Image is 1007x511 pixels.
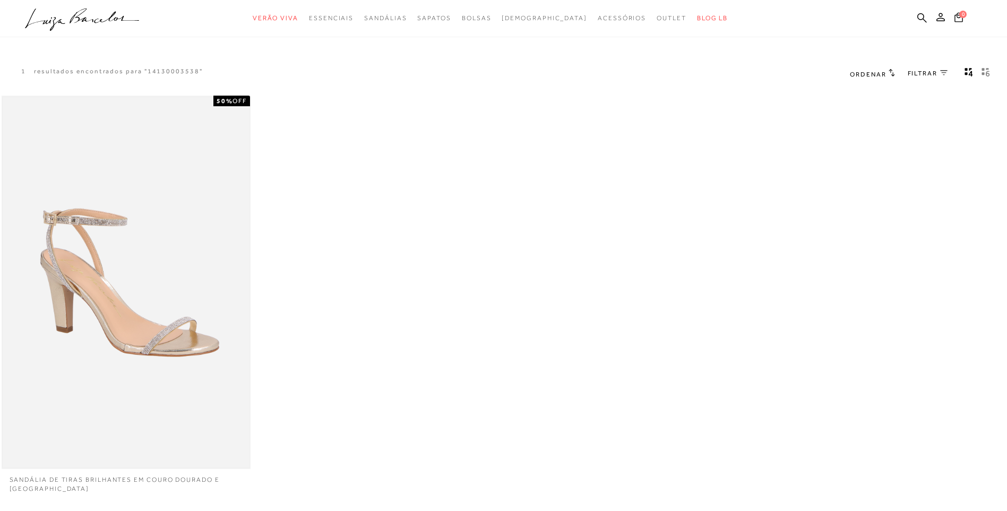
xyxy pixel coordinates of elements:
[217,97,233,105] strong: 50%
[850,71,886,78] span: Ordenar
[253,8,298,28] a: categoryNavScreenReaderText
[959,11,967,18] span: 0
[309,8,354,28] a: categoryNavScreenReaderText
[598,8,646,28] a: categoryNavScreenReaderText
[961,67,976,81] button: Mostrar 4 produtos por linha
[21,67,26,76] p: 1
[2,469,251,493] a: SANDÁLIA DE TIRAS BRILHANTES EM COURO DOURADO E [GEOGRAPHIC_DATA]
[657,8,686,28] a: categoryNavScreenReaderText
[253,14,298,22] span: Verão Viva
[657,14,686,22] span: Outlet
[951,12,966,26] button: 0
[462,8,492,28] a: categoryNavScreenReaderText
[233,97,247,105] span: OFF
[908,69,937,78] span: FILTRAR
[697,14,728,22] span: BLOG LB
[364,8,407,28] a: categoryNavScreenReaderText
[309,14,354,22] span: Essenciais
[502,14,587,22] span: [DEMOGRAPHIC_DATA]
[3,97,249,468] img: SANDÁLIA DE TIRAS BRILHANTES EM COURO DOURADO E SALTO ALTO
[417,8,451,28] a: categoryNavScreenReaderText
[34,67,203,76] : resultados encontrados para "14130003538"
[462,14,492,22] span: Bolsas
[598,14,646,22] span: Acessórios
[978,67,993,81] button: gridText6Desc
[364,14,407,22] span: Sandálias
[697,8,728,28] a: BLOG LB
[417,14,451,22] span: Sapatos
[502,8,587,28] a: noSubCategoriesText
